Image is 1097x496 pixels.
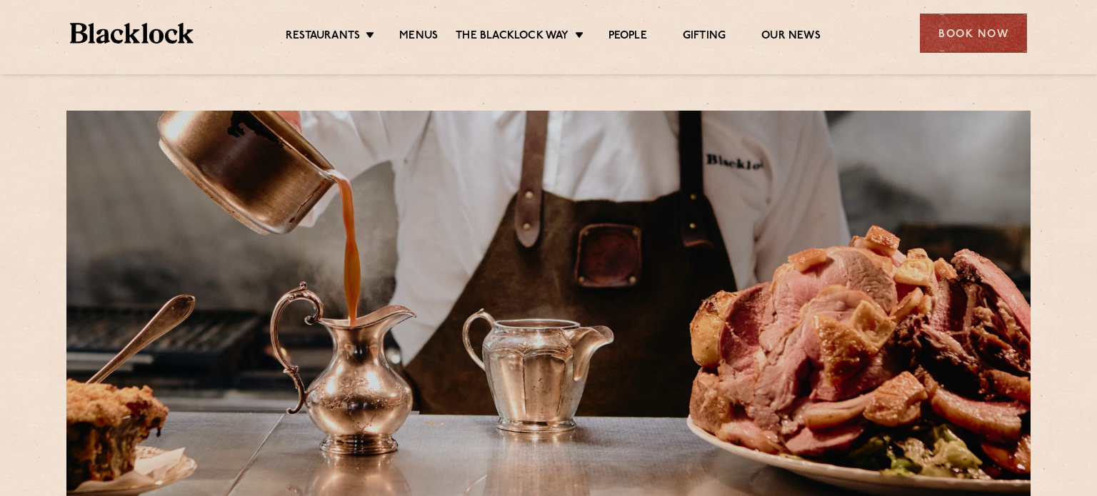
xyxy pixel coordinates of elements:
a: People [608,29,647,45]
a: Menus [399,29,438,45]
a: Gifting [683,29,726,45]
img: BL_Textured_Logo-footer-cropped.svg [70,23,194,44]
a: Our News [761,29,821,45]
div: Book Now [920,14,1027,53]
a: Restaurants [286,29,360,45]
a: The Blacklock Way [456,29,568,45]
